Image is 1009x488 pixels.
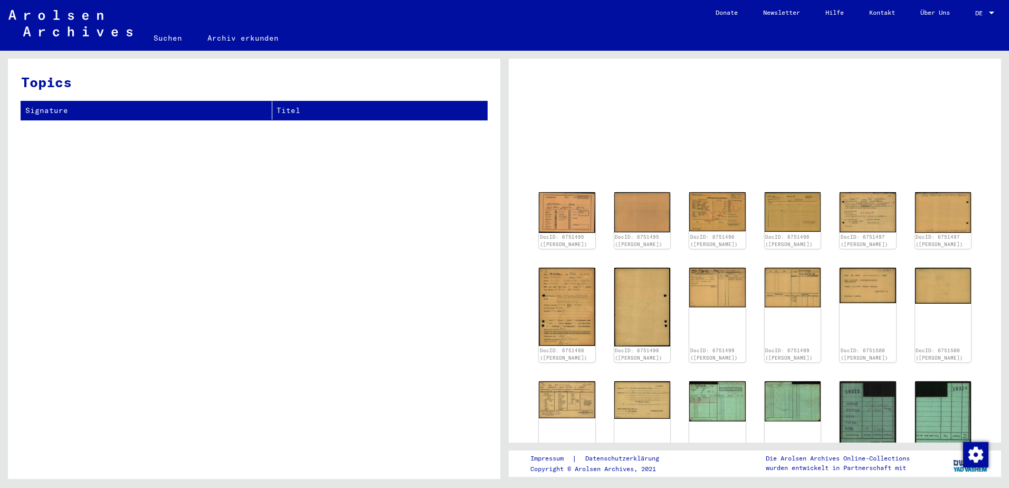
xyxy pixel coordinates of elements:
img: 001.jpg [689,268,746,307]
a: Archiv erkunden [195,25,291,51]
img: 001.jpg [539,268,595,346]
a: Suchen [141,25,195,51]
a: DocID: 6751496 ([PERSON_NAME]) [765,234,813,247]
p: wurden entwickelt in Partnerschaft mit [766,463,910,473]
img: 001.jpg [539,192,595,233]
a: DocID: 6751498 ([PERSON_NAME]) [615,348,662,361]
div: | [530,453,672,464]
a: DocID: 6751495 ([PERSON_NAME]) [540,234,587,247]
h3: Topics [21,72,487,92]
a: DocID: 6751498 ([PERSON_NAME]) [540,348,587,361]
th: Signature [21,101,272,120]
img: 002.jpg [614,192,671,233]
img: 002.jpg [765,268,821,307]
img: 001.jpg [689,192,746,231]
th: Titel [272,101,487,120]
img: 002.jpg [915,192,972,233]
img: 002.jpg [614,381,671,419]
img: 001.jpg [689,381,746,421]
a: DocID: 6751499 ([PERSON_NAME]) [765,348,813,361]
img: 001.jpg [840,268,896,303]
a: DocID: 6751497 ([PERSON_NAME]) [916,234,963,247]
img: 001.jpg [840,381,896,453]
img: Zustimmung ändern [963,442,988,467]
a: DocID: 6751500 ([PERSON_NAME]) [841,348,888,361]
a: Impressum [530,453,572,464]
a: DocID: 6751496 ([PERSON_NAME]) [690,234,738,247]
p: Copyright © Arolsen Archives, 2021 [530,464,672,474]
img: 002.jpg [915,268,972,304]
a: DocID: 6751500 ([PERSON_NAME]) [916,348,963,361]
a: Datenschutzerklärung [577,453,672,464]
img: 002.jpg [915,381,972,454]
p: Die Arolsen Archives Online-Collections [766,454,910,463]
img: yv_logo.png [951,450,991,476]
a: DocID: 6751499 ([PERSON_NAME]) [690,348,738,361]
a: DocID: 6751497 ([PERSON_NAME]) [841,234,888,247]
span: DE [975,10,987,17]
img: 002.jpg [765,381,821,421]
img: 001.jpg [840,192,896,232]
img: 001.jpg [539,381,595,419]
img: 002.jpg [614,268,671,346]
img: 002.jpg [765,192,821,232]
img: Arolsen_neg.svg [8,10,132,36]
a: DocID: 6751495 ([PERSON_NAME]) [615,234,662,247]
